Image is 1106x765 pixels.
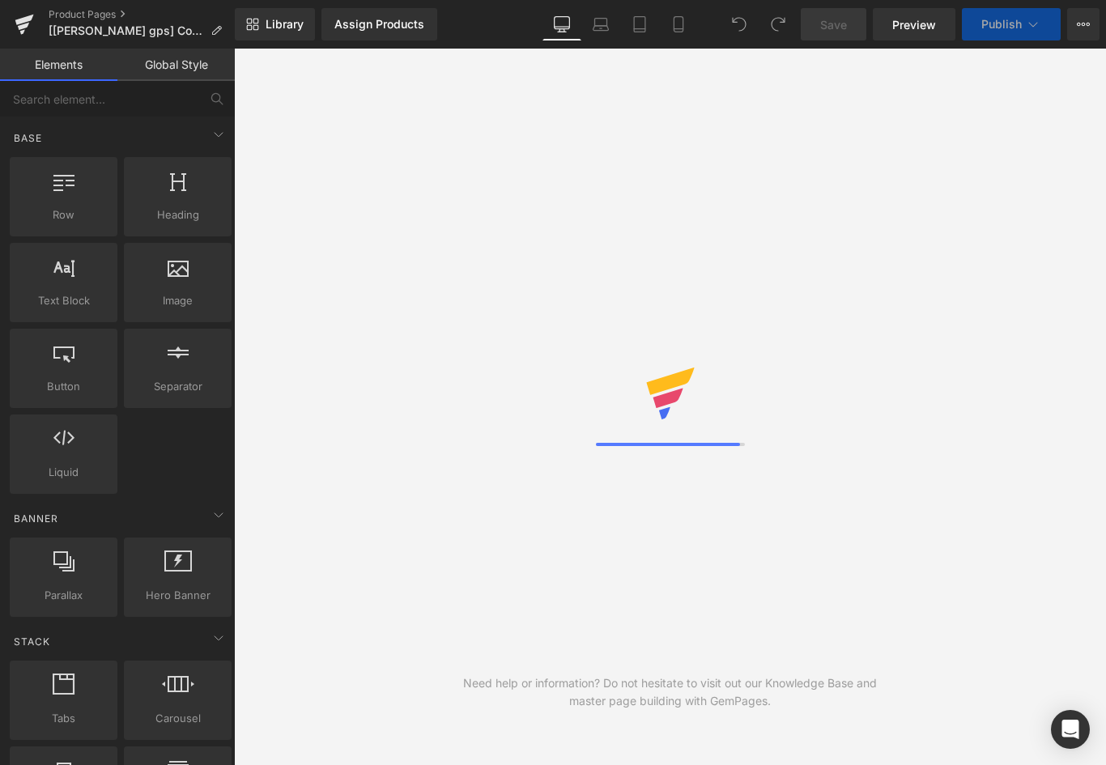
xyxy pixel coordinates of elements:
[452,674,888,710] div: Need help or information? Do not hesitate to visit out our Knowledge Base and master page buildin...
[129,378,227,395] span: Separator
[873,8,955,40] a: Preview
[15,206,113,223] span: Row
[542,8,581,40] a: Desktop
[12,130,44,146] span: Base
[1051,710,1090,749] div: Open Intercom Messenger
[49,24,204,37] span: [[PERSON_NAME] gps] Copy of Nouvelle page pack
[129,710,227,727] span: Carousel
[129,206,227,223] span: Heading
[892,16,936,33] span: Preview
[266,17,304,32] span: Library
[1067,8,1100,40] button: More
[12,634,52,649] span: Stack
[581,8,620,40] a: Laptop
[962,8,1061,40] button: Publish
[723,8,755,40] button: Undo
[15,587,113,604] span: Parallax
[15,710,113,727] span: Tabs
[117,49,235,81] a: Global Style
[235,8,315,40] a: New Library
[129,292,227,309] span: Image
[15,464,113,481] span: Liquid
[15,292,113,309] span: Text Block
[620,8,659,40] a: Tablet
[334,18,424,31] div: Assign Products
[12,511,60,526] span: Banner
[659,8,698,40] a: Mobile
[15,378,113,395] span: Button
[129,587,227,604] span: Hero Banner
[49,8,235,21] a: Product Pages
[981,18,1022,31] span: Publish
[820,16,847,33] span: Save
[762,8,794,40] button: Redo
